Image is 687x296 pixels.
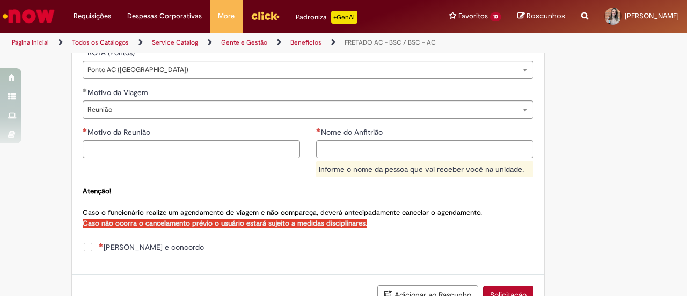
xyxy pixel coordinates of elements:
[458,11,488,21] span: Favoritos
[83,88,87,92] span: Obrigatório Preenchido
[316,128,321,132] span: Necessários
[316,161,533,177] div: Informe o nome da pessoa que vai receber você na unidade.
[316,140,533,158] input: Nome do Anfitrião
[87,127,152,137] span: Motivo da Reunião
[74,11,111,21] span: Requisições
[83,140,300,158] input: Motivo da Reunião
[8,33,450,53] ul: Trilhas de página
[99,242,204,252] span: [PERSON_NAME] e concordo
[87,48,137,57] span: ROTA (Pontos)
[72,38,129,47] a: Todos os Catálogos
[87,101,511,118] span: Reunião
[218,11,235,21] span: More
[12,38,49,47] a: Página inicial
[83,186,482,228] span: Caso o funcionário realize um agendamento de viagem e não compareça, deverá antecipadamente cance...
[290,38,321,47] a: Benefícios
[83,128,87,132] span: Necessários
[1,5,56,27] img: ServiceNow
[152,38,198,47] a: Service Catalog
[527,11,565,21] span: Rascunhos
[625,11,679,20] span: [PERSON_NAME]
[296,11,357,24] div: Padroniza
[83,186,111,196] strong: Atenção!
[321,127,385,137] span: Nome do Anfitrião
[87,88,150,97] span: Motivo da Viagem
[87,61,511,78] span: Ponto AC ([GEOGRAPHIC_DATA])
[221,38,267,47] a: Gente e Gestão
[345,38,436,47] a: FRETADO AC - BSC / BSC – AC
[251,8,280,24] img: click_logo_yellow_360x200.png
[127,11,202,21] span: Despesas Corporativas
[331,11,357,24] p: +GenAi
[99,243,104,247] span: Necessários
[83,219,367,228] strong: Caso não ocorra o cancelamento prévio o usuário estará sujeito a medidas disciplinares.
[490,12,501,21] span: 10
[517,11,565,21] a: Rascunhos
